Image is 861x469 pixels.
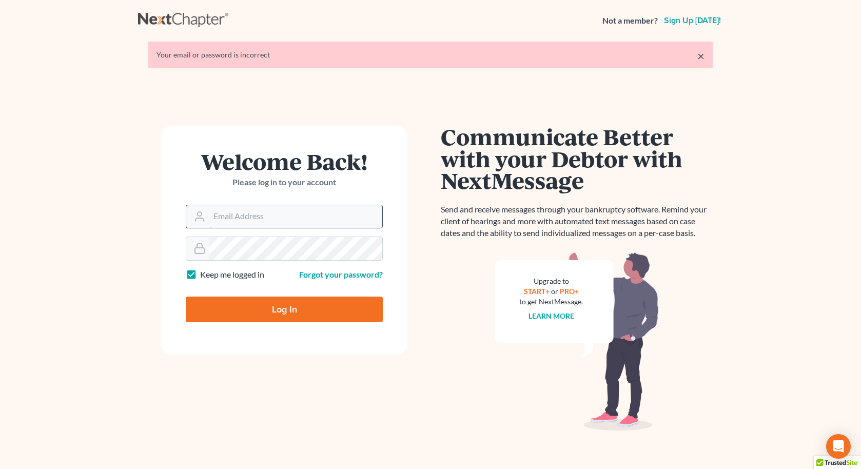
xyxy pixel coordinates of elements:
[551,287,558,296] span: or
[519,297,583,307] div: to get NextMessage.
[156,50,705,60] div: Your email or password is incorrect
[519,276,583,286] div: Upgrade to
[186,297,383,322] input: Log In
[697,50,705,62] a: ×
[200,269,264,281] label: Keep me logged in
[495,251,659,431] img: nextmessage_bg-59042aed3d76b12b5cd301f8e5b87938c9018125f34e5fa2b7a6b67550977c72.svg
[662,16,723,25] a: Sign up [DATE]!
[524,287,550,296] a: START+
[602,15,658,27] strong: Not a member?
[441,204,713,239] p: Send and receive messages through your bankruptcy software. Remind your client of hearings and mo...
[186,177,383,188] p: Please log in to your account
[441,126,713,191] h1: Communicate Better with your Debtor with NextMessage
[529,311,574,320] a: Learn more
[826,434,851,459] div: Open Intercom Messenger
[299,269,383,279] a: Forgot your password?
[209,205,382,228] input: Email Address
[560,287,579,296] a: PRO+
[186,150,383,172] h1: Welcome Back!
